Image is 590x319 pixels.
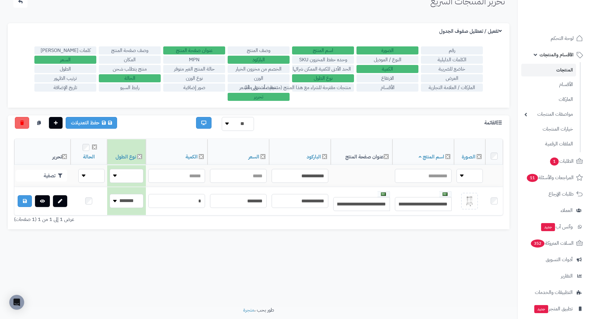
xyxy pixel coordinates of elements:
label: تحرير [228,93,290,101]
span: جديد [541,223,555,231]
span: 352 [531,239,544,248]
span: لوحة التحكم [551,34,574,43]
label: نوع الطول [292,74,354,82]
a: العملاء [521,203,586,218]
label: الحد الأدنى للكمية الممكن شرائها [292,65,354,73]
h3: القائمة [484,120,503,126]
label: الكلمات الدليلية [421,56,483,64]
a: تطبيق المتجرجديد [521,301,586,316]
label: نوع الوزن [163,74,225,82]
label: اسم المنتج [292,46,354,54]
h3: تفعيل / تعطليل صفوف الجدول [439,28,503,34]
a: السعر [248,153,259,161]
label: رقم [421,46,483,54]
a: اسم المنتج [419,153,444,161]
a: خيارات المنتجات [521,123,576,136]
span: 1 [550,157,559,166]
span: تطبيق المتجر [534,304,573,313]
label: الكمية [356,65,418,73]
label: تاريخ الإضافة [34,84,96,92]
label: وحده حفظ المخزون SKU [292,56,354,64]
span: جديد [534,305,548,313]
a: الماركات [521,93,576,106]
label: تخفيضات على السعر [228,84,290,92]
label: عنوان صفحة المنتج [163,46,225,54]
label: الطول [34,65,96,73]
label: وصف المنتج [228,46,290,54]
label: الصورة [356,46,418,54]
th: تحرير [14,139,71,165]
span: 11 [527,174,538,182]
label: الخصم من مخزون الخيار [228,65,290,73]
span: السلات المتروكة [530,239,574,248]
span: الأقسام والمنتجات [540,50,574,59]
span: التطبيقات والخدمات [535,288,573,297]
span: وآتس آب [540,222,573,231]
a: وآتس آبجديد [521,219,586,234]
a: الكمية [186,153,198,161]
label: الوزن [228,74,290,82]
label: السعر [34,56,96,64]
label: كلمات [PERSON_NAME] [34,46,96,54]
a: طلبات الإرجاع [521,187,586,201]
label: ترتيب الظهور [34,74,96,82]
label: الماركات / العلامة التجارية [421,84,483,92]
th: عنوان صفحة المنتج [331,139,392,165]
img: العربية [443,192,448,196]
a: الصورة [462,153,475,161]
span: التقارير [561,272,573,280]
a: السلات المتروكة352 [521,236,586,251]
a: متجرة [243,306,254,314]
a: حفظ التعديلات [66,117,117,129]
label: وصف صفحة المنتج [99,46,161,54]
a: الطلبات1 [521,154,586,169]
label: الأقسام [356,84,418,92]
a: مواصفات المنتجات [521,108,576,121]
label: رابط السيو [99,84,161,92]
label: منتج يتطلب شحن [99,65,161,73]
a: التقارير [521,269,586,283]
a: المنتجات [521,64,576,76]
label: الباركود [228,56,290,64]
a: المراجعات والأسئلة11 [521,170,586,185]
a: الملفات الرقمية [521,137,576,151]
a: الأقسام [521,78,576,91]
a: أدوات التسويق [521,252,586,267]
label: خاضع للضريبة [421,65,483,73]
label: النوع / الموديل [356,56,418,64]
span: العملاء [561,206,573,215]
a: لوحة التحكم [521,31,586,46]
label: منتجات مقترحة للشراء مع هذا المنتج (منتجات تُشترى معًا) [292,84,354,92]
label: صور إضافية [163,84,225,92]
a: الباركود [307,153,321,161]
span: طلبات الإرجاع [548,190,574,198]
label: الارتفاع [356,74,418,82]
span: أدوات التسويق [546,255,573,264]
label: حالة المنتج الغير متوفر [163,65,225,73]
div: عرض 1 إلى 1 من 1 (1 صفحات) [9,216,259,223]
label: المكان [99,56,161,64]
label: الحالة [99,74,161,82]
span: الطلبات [549,157,574,166]
a: التطبيقات والخدمات [521,285,586,300]
span: المراجعات والأسئلة [526,173,574,182]
button: تصفية [16,170,67,182]
a: نوع الطول [116,153,136,161]
label: العرض [421,74,483,82]
div: Open Intercom Messenger [9,295,24,310]
label: MPN [163,56,225,64]
img: العربية [381,192,386,196]
a: الحالة [83,153,95,161]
